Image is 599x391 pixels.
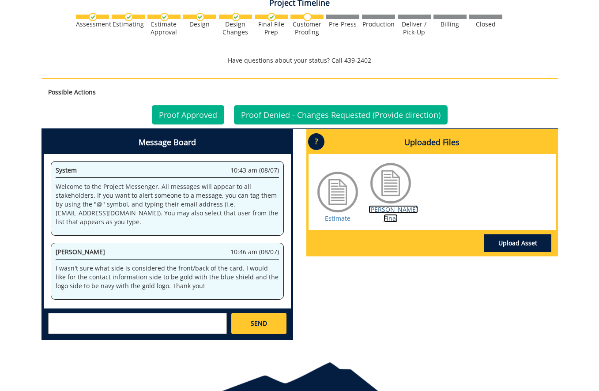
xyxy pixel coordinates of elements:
span: 10:43 am (08/07) [230,166,279,175]
span: [PERSON_NAME] [56,248,105,256]
a: Proof Approved [152,105,224,124]
span: SEND [251,319,267,328]
div: Pre-Press [326,20,359,28]
span: System [56,166,77,174]
div: Production [362,20,395,28]
img: checkmark [232,13,240,21]
div: Customer Proofing [290,20,324,36]
div: Closed [469,20,502,28]
div: Estimating [112,20,145,28]
textarea: messageToSend [48,313,227,334]
img: checkmark [124,13,133,21]
div: Billing [433,20,467,28]
div: Design [183,20,216,28]
img: checkmark [160,13,169,21]
img: no [303,13,312,21]
div: Deliver / Pick-Up [398,20,431,36]
img: checkmark [196,13,204,21]
p: Welcome to the Project Messenger. All messages will appear to all stakeholders. If you want to al... [56,182,279,226]
strong: Possible Actions [48,88,96,96]
img: checkmark [89,13,97,21]
div: Estimate Approval [147,20,181,36]
h4: Message Board [44,131,291,154]
img: checkmark [267,13,276,21]
a: SEND [231,313,286,334]
p: I wasn't sure what side is considered the front/back of the card. I would like for the contact in... [56,264,279,290]
h4: Uploaded Files [309,131,556,154]
p: ? [308,133,324,150]
a: Proof Denied - Changes Requested (Provide direction) [234,105,448,124]
a: [PERSON_NAME] Final [369,205,418,222]
div: Final File Prep [255,20,288,36]
div: Design Changes [219,20,252,36]
a: Upload Asset [484,234,551,252]
a: Estimate [325,214,350,222]
p: Have questions about your status? Call 439-2402 [41,56,558,65]
div: Assessment [76,20,109,28]
span: 10:46 am (08/07) [230,248,279,256]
